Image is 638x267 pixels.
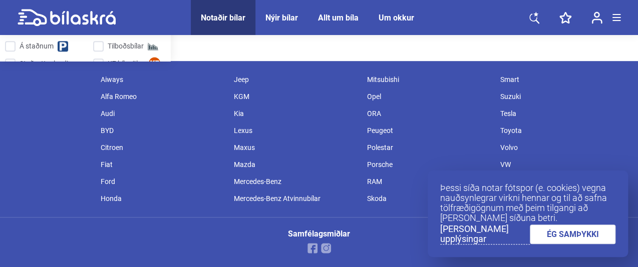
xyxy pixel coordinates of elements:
span: K7 bílasölur [108,58,144,69]
div: Mitsubishi [362,71,495,88]
div: Tesla [495,105,628,122]
div: Mercedes-Benz [229,173,362,190]
a: Nýir bílar [265,13,298,22]
img: user-login.svg [591,11,602,24]
div: Aiways [96,71,229,88]
div: Audi [96,105,229,122]
div: RAM [362,173,495,190]
div: Smart [495,71,628,88]
span: Tilboðsbílar [108,41,144,51]
span: Staðsett erlendis [20,58,72,69]
div: Citroen [96,139,229,156]
div: Fiat [96,156,229,173]
a: ÉG SAMÞYKKI [530,224,616,244]
div: KGM [229,88,362,105]
div: Polestar [362,139,495,156]
div: Porsche [362,156,495,173]
a: Allt um bíla [318,13,359,22]
div: Ford [96,173,229,190]
a: Notaðir bílar [201,13,245,22]
p: Þessi síða notar fótspor (e. cookies) vegna nauðsynlegrar virkni hennar og til að safna tölfræðig... [440,183,615,223]
div: Mercedes-Benz Atvinnubílar [229,190,362,207]
span: Á staðnum [20,41,54,51]
div: Lexus [229,122,362,139]
div: Kia [229,105,362,122]
a: Um okkur [379,13,414,22]
div: ORA [362,105,495,122]
div: Skoda [362,190,495,207]
a: [PERSON_NAME] upplýsingar [440,224,530,244]
div: Alfa Romeo [96,88,229,105]
div: Samfélagsmiðlar [288,230,350,238]
div: BYD [96,122,229,139]
div: Peugeot [362,122,495,139]
div: Suzuki [495,88,628,105]
div: Maxus [229,139,362,156]
div: Jeep [229,71,362,88]
div: Toyota [495,122,628,139]
div: Opel [362,88,495,105]
div: Mazda [229,156,362,173]
div: Volvo [495,139,628,156]
div: VW [495,156,628,173]
div: Honda [96,190,229,207]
